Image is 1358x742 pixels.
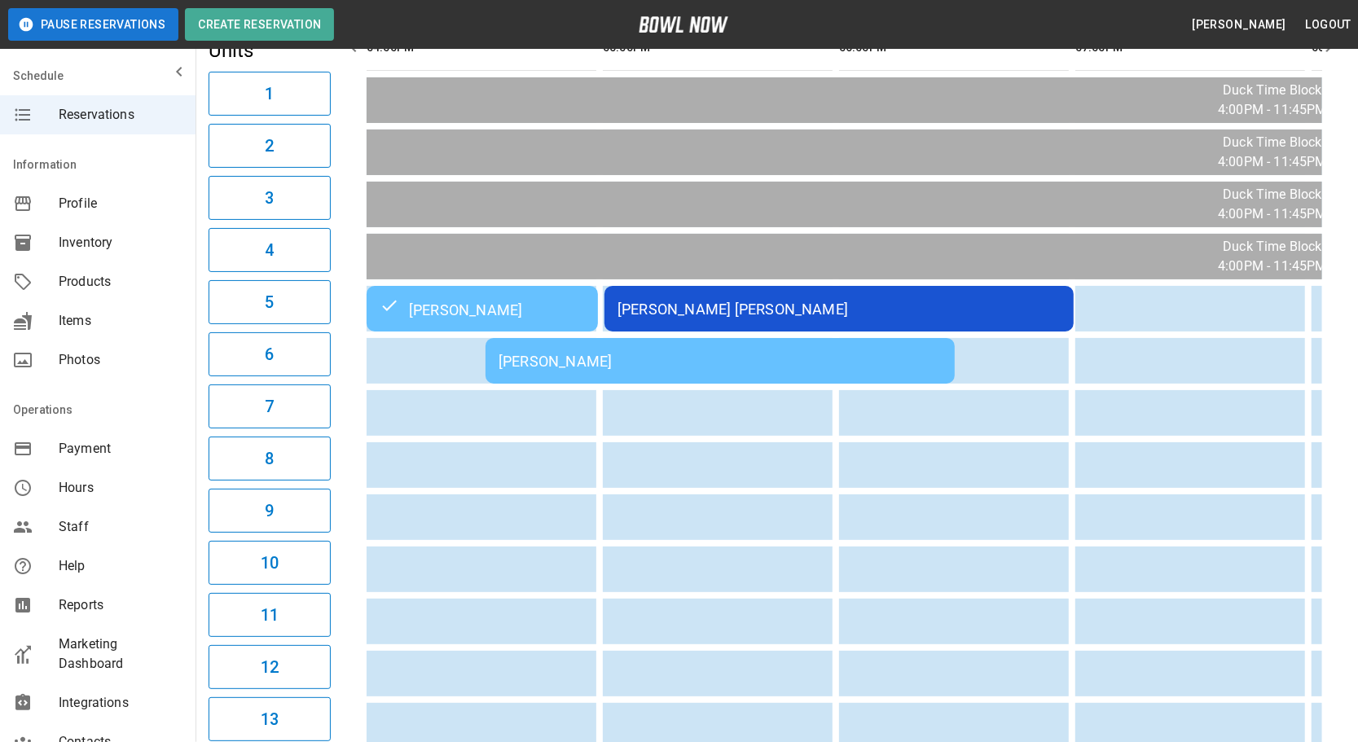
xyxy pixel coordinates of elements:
h6: 5 [265,289,274,315]
span: Inventory [59,233,182,252]
h6: 8 [265,446,274,472]
button: 4 [209,228,331,272]
button: Logout [1299,10,1358,40]
h6: 12 [261,654,279,680]
button: 10 [209,541,331,585]
span: Products [59,272,182,292]
span: Help [59,556,182,576]
button: 5 [209,280,331,324]
span: Reports [59,595,182,615]
h6: 2 [265,133,274,159]
button: 8 [209,437,331,481]
button: 9 [209,489,331,533]
h6: 13 [261,706,279,732]
div: [PERSON_NAME] [PERSON_NAME] [617,301,1061,318]
button: Create Reservation [185,8,334,41]
div: [PERSON_NAME] [499,353,942,370]
button: 1 [209,72,331,116]
h5: Units [209,37,331,64]
h6: 4 [265,237,274,263]
button: 13 [209,697,331,741]
button: 6 [209,332,331,376]
span: Photos [59,350,182,370]
span: Staff [59,517,182,537]
h6: 6 [265,341,274,367]
button: 7 [209,384,331,428]
span: Hours [59,478,182,498]
h6: 1 [265,81,274,107]
span: Payment [59,439,182,459]
span: Profile [59,194,182,213]
span: Marketing Dashboard [59,634,182,674]
span: Reservations [59,105,182,125]
span: Items [59,311,182,331]
h6: 9 [265,498,274,524]
div: [PERSON_NAME] [380,299,585,318]
h6: 7 [265,393,274,419]
h6: 10 [261,550,279,576]
button: 2 [209,124,331,168]
button: 11 [209,593,331,637]
h6: 3 [265,185,274,211]
button: Pause Reservations [8,8,178,41]
button: [PERSON_NAME] [1185,10,1292,40]
button: 3 [209,176,331,220]
h6: 11 [261,602,279,628]
span: Integrations [59,693,182,713]
button: 12 [209,645,331,689]
img: logo [639,16,728,33]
